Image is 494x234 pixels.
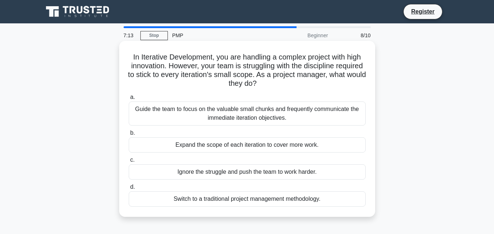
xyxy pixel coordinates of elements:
a: Stop [140,31,168,40]
span: a. [130,94,135,100]
div: Guide the team to focus on the valuable small chunks and frequently communicate the immediate ite... [129,101,366,126]
div: Beginner [268,28,332,43]
h5: In Iterative Development, you are handling a complex project with high innovation. However, your ... [128,53,366,88]
a: Register [407,7,439,16]
span: d. [130,184,135,190]
div: Expand the scope of each iteration to cover more work. [129,137,366,153]
div: Ignore the struggle and push the team to work harder. [129,164,366,180]
span: b. [130,130,135,136]
div: PMP [168,28,268,43]
span: c. [130,157,135,163]
div: Switch to a traditional project management methodology. [129,191,366,207]
div: 7:13 [119,28,140,43]
div: 8/10 [332,28,375,43]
